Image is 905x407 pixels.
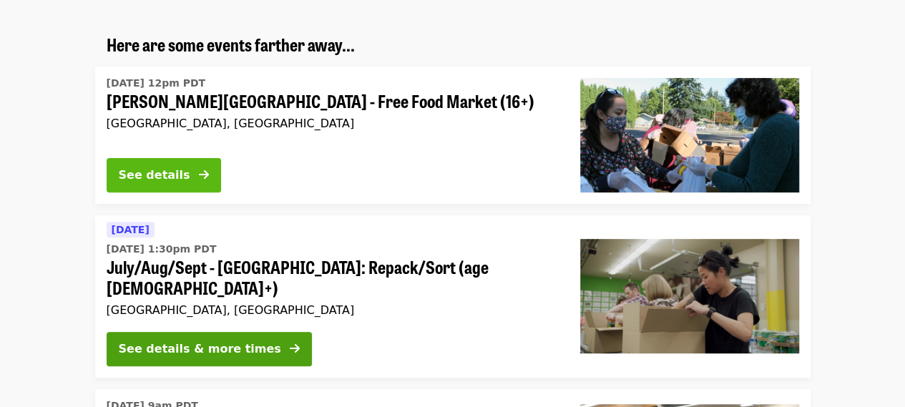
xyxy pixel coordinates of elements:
button: See details & more times [107,332,312,366]
time: [DATE] 1:30pm PDT [107,242,217,257]
a: See details for "July/Aug/Sept - Portland: Repack/Sort (age 8+)" [95,215,811,378]
div: [GEOGRAPHIC_DATA], [GEOGRAPHIC_DATA] [107,303,557,317]
span: Here are some events farther away... [107,31,355,57]
img: July/Aug/Sept - Portland: Repack/Sort (age 8+) organized by Oregon Food Bank [580,239,799,353]
span: [DATE] [112,224,150,235]
i: arrow-right icon [290,342,300,355]
button: See details [107,158,221,192]
div: [GEOGRAPHIC_DATA], [GEOGRAPHIC_DATA] [107,117,557,130]
div: See details [119,167,190,184]
time: [DATE] 12pm PDT [107,76,206,91]
span: July/Aug/Sept - [GEOGRAPHIC_DATA]: Repack/Sort (age [DEMOGRAPHIC_DATA]+) [107,257,557,298]
img: Sitton Elementary - Free Food Market (16+) organized by Oregon Food Bank [580,78,799,192]
i: arrow-right icon [199,168,209,182]
div: See details & more times [119,340,281,358]
span: [PERSON_NAME][GEOGRAPHIC_DATA] - Free Food Market (16+) [107,91,557,112]
a: See details for "Sitton Elementary - Free Food Market (16+)" [95,67,811,204]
